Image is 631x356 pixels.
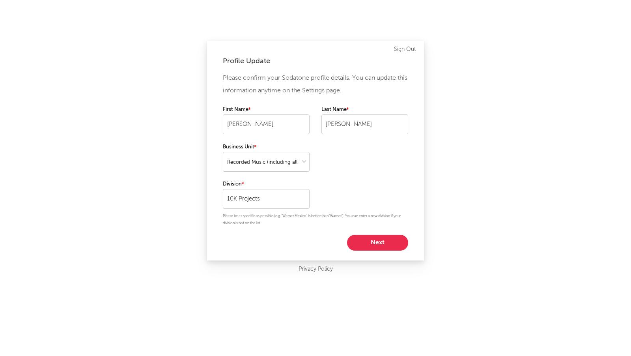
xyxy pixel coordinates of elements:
p: Please be as specific as possible (e.g. 'Warner Mexico' is better than 'Warner'). You can enter a... [223,213,408,227]
label: Division [223,180,310,189]
button: Next [347,235,408,251]
label: First Name [223,105,310,114]
div: Profile Update [223,56,408,66]
input: Your first name [223,114,310,134]
label: Business Unit [223,142,310,152]
label: Last Name [321,105,408,114]
input: Your division [223,189,310,209]
p: Please confirm your Sodatone profile details. You can update this information anytime on the Sett... [223,72,408,97]
input: Your last name [321,114,408,134]
a: Sign Out [394,45,416,54]
a: Privacy Policy [299,264,333,274]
